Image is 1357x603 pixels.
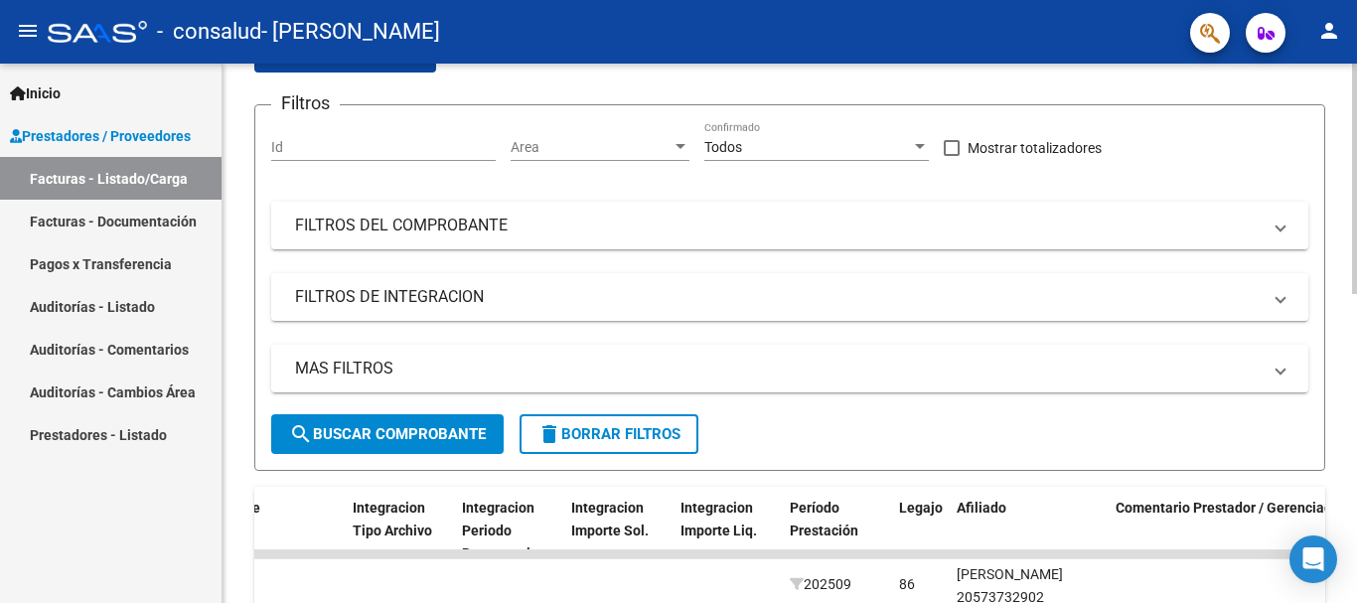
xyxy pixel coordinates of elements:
[537,425,680,443] span: Borrar Filtros
[1108,487,1356,574] datatable-header-cell: Comentario Prestador / Gerenciador
[10,82,61,104] span: Inicio
[520,414,698,454] button: Borrar Filtros
[157,10,261,54] span: - consalud
[271,202,1308,249] mat-expansion-panel-header: FILTROS DEL COMPROBANTE
[454,487,563,574] datatable-header-cell: Integracion Periodo Presentacion
[295,286,1261,308] mat-panel-title: FILTROS DE INTEGRACION
[295,215,1261,236] mat-panel-title: FILTROS DEL COMPROBANTE
[345,487,454,574] datatable-header-cell: Integracion Tipo Archivo
[571,500,649,538] span: Integracion Importe Sol.
[16,19,40,43] mat-icon: menu
[782,487,891,574] datatable-header-cell: Período Prestación
[271,89,340,117] h3: Filtros
[949,487,1108,574] datatable-header-cell: Afiliado
[957,500,1006,516] span: Afiliado
[353,500,432,538] span: Integracion Tipo Archivo
[271,273,1308,321] mat-expansion-panel-header: FILTROS DE INTEGRACION
[899,500,943,516] span: Legajo
[10,125,191,147] span: Prestadores / Proveedores
[673,487,782,574] datatable-header-cell: Integracion Importe Liq.
[289,422,313,446] mat-icon: search
[790,576,851,592] span: 202509
[271,414,504,454] button: Buscar Comprobante
[537,422,561,446] mat-icon: delete
[704,139,742,155] span: Todos
[271,345,1308,392] mat-expansion-panel-header: MAS FILTROS
[968,136,1102,160] span: Mostrar totalizadores
[511,139,672,156] span: Area
[790,500,858,538] span: Período Prestación
[462,500,546,561] span: Integracion Periodo Presentacion
[289,425,486,443] span: Buscar Comprobante
[1317,19,1341,43] mat-icon: person
[891,487,949,574] datatable-header-cell: Legajo
[295,358,1261,379] mat-panel-title: MAS FILTROS
[899,573,915,596] div: 86
[563,487,673,574] datatable-header-cell: Integracion Importe Sol.
[680,500,757,538] span: Integracion Importe Liq.
[1116,500,1345,516] span: Comentario Prestador / Gerenciador
[166,487,345,574] datatable-header-cell: Comprobante
[1289,535,1337,583] div: Open Intercom Messenger
[261,10,440,54] span: - [PERSON_NAME]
